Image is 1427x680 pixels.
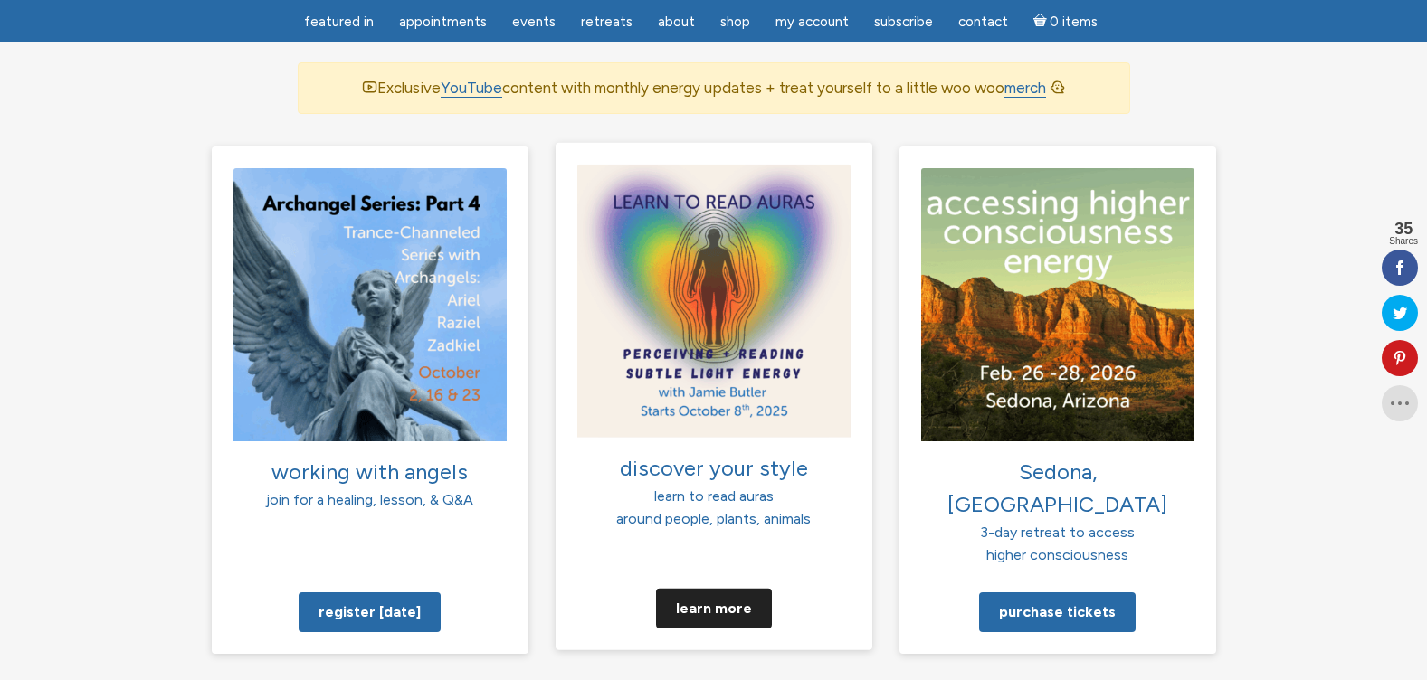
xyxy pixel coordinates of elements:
span: My Account [775,14,849,30]
span: Appointments [399,14,487,30]
span: Retreats [581,14,633,30]
a: About [647,5,706,40]
span: 35 [1389,221,1418,237]
a: Appointments [388,5,498,40]
span: Shares [1389,237,1418,246]
a: merch [1004,79,1046,98]
a: Cart0 items [1023,3,1109,40]
span: learn to read auras [654,486,774,504]
a: Subscribe [863,5,944,40]
div: Exclusive content with monthly energy updates + treat yourself to a little woo woo [298,62,1130,114]
span: Subscribe [874,14,933,30]
a: Contact [947,5,1019,40]
a: Retreats [570,5,643,40]
span: featured in [304,14,374,30]
a: Purchase tickets [979,592,1136,632]
span: higher consciousness [986,546,1128,563]
a: Shop [709,5,761,40]
span: Shop [720,14,750,30]
span: working with angels [271,458,468,485]
span: join for a healing, lesson, & Q&A [266,491,473,508]
span: discover your style [620,454,808,480]
span: Events [512,14,556,30]
a: Learn more [656,588,772,628]
span: 0 items [1050,15,1098,29]
a: Events [501,5,566,40]
span: 3-day retreat to access [980,524,1135,541]
a: My Account [765,5,860,40]
span: Contact [958,14,1008,30]
i: Cart [1033,14,1051,30]
span: Sedona, [GEOGRAPHIC_DATA] [947,458,1167,517]
span: About [658,14,695,30]
a: YouTube [441,79,502,98]
a: Register [DATE] [299,592,441,632]
span: around people, plants, animals [616,510,811,527]
a: featured in [293,5,385,40]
